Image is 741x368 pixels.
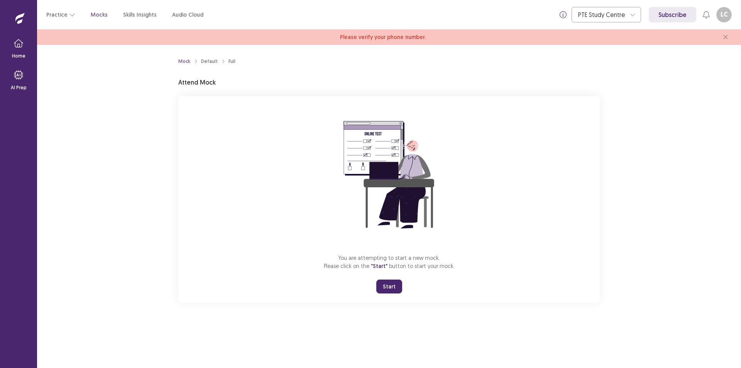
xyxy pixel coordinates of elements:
span: "Start" [371,263,387,270]
nav: breadcrumb [178,58,235,65]
div: Default [201,58,218,65]
a: Mocks [91,11,108,19]
a: Audio Cloud [172,11,203,19]
p: Home [12,53,25,59]
p: You are attempting to start a new mock. Please click on the button to start your mock. [324,254,455,270]
div: PTE Study Centre [578,7,626,22]
a: Mock [178,58,190,65]
a: Skills Insights [123,11,157,19]
p: AI Prep [11,84,27,91]
button: close [719,31,732,43]
img: attend-mock [320,105,458,244]
button: Start [376,280,402,293]
button: info [556,8,570,22]
div: Full [228,58,235,65]
button: LC [716,7,732,22]
p: Attend Mock [178,78,216,87]
a: Subscribe [649,7,696,22]
button: Practice [46,8,75,22]
span: Please verify your phone number. [340,33,426,41]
